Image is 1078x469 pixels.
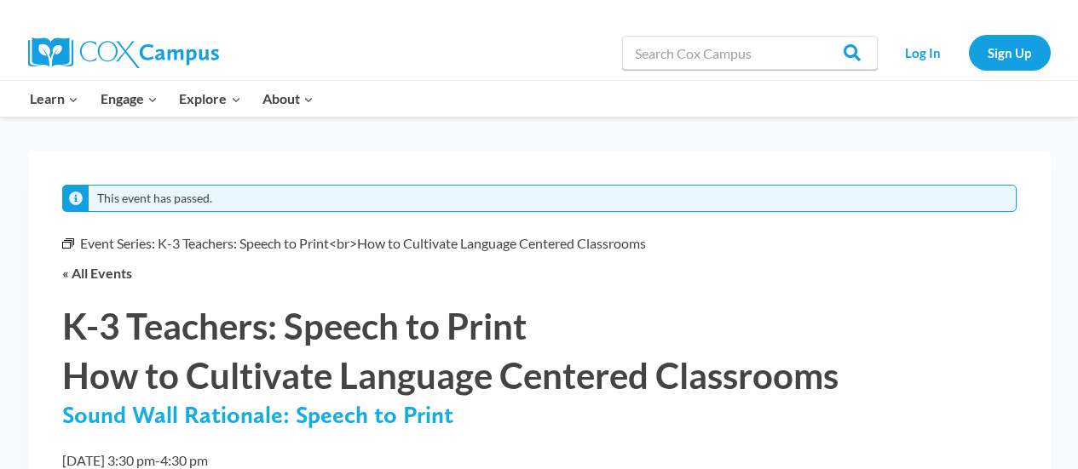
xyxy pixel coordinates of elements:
a: « All Events [62,265,132,281]
span: Engage [101,88,158,110]
span: Learn [30,88,78,110]
span: [DATE] 3:30 pm [62,452,155,468]
img: Cox Campus [28,37,219,68]
li: This event has passed. [97,192,212,206]
nav: Secondary Navigation [886,35,1051,70]
a: K-3 Teachers: Speech to Print<br>How to Cultivate Language Centered Classrooms [158,235,646,251]
span: Explore [179,88,240,110]
h1: K-3 Teachers: Speech to Print How to Cultivate Language Centered Classrooms [62,302,1017,401]
em: Event Series: [62,232,74,255]
span: About [262,88,314,110]
span: 4:30 pm [160,452,208,468]
span: Sound Wall Rationale: Speech to Print [62,400,453,429]
a: Sign Up [969,35,1051,70]
nav: Primary Navigation [20,81,325,117]
span: Event Series: [80,235,155,251]
a: Log In [886,35,960,70]
input: Search Cox Campus [622,36,878,70]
